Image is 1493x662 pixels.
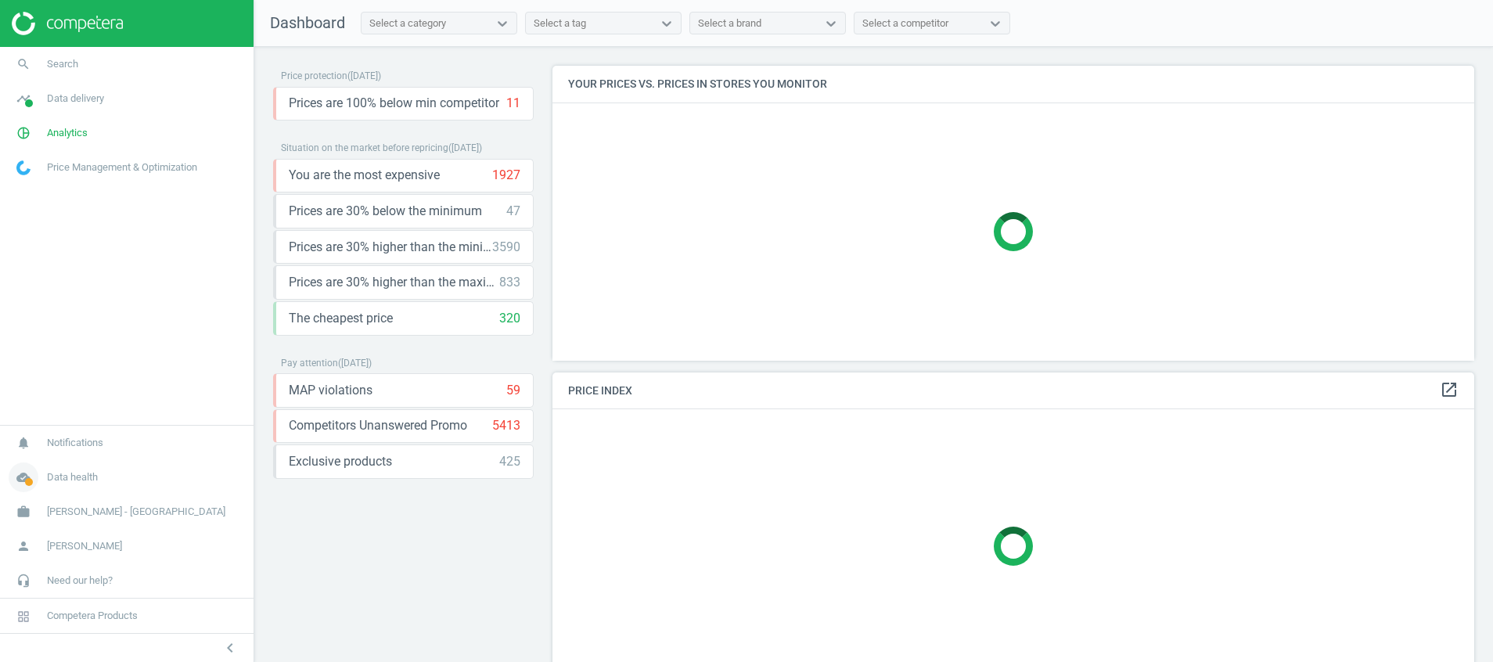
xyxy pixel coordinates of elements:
[47,92,104,106] span: Data delivery
[499,453,520,470] div: 425
[281,142,448,153] span: Situation on the market before repricing
[9,84,38,113] i: timeline
[289,274,499,291] span: Prices are 30% higher than the maximal
[289,203,482,220] span: Prices are 30% below the minimum
[9,531,38,561] i: person
[281,358,338,369] span: Pay attention
[9,497,38,527] i: work
[47,574,113,588] span: Need our help?
[47,470,98,484] span: Data health
[506,203,520,220] div: 47
[492,167,520,184] div: 1927
[552,372,1474,409] h4: Price Index
[338,358,372,369] span: ( [DATE] )
[9,462,38,492] i: cloud_done
[47,505,225,519] span: [PERSON_NAME] - [GEOGRAPHIC_DATA]
[47,609,138,623] span: Competera Products
[12,12,123,35] img: ajHJNr6hYgQAAAAASUVORK5CYII=
[552,66,1474,103] h4: Your prices vs. prices in stores you monitor
[47,57,78,71] span: Search
[9,428,38,458] i: notifications
[289,417,467,434] span: Competitors Unanswered Promo
[534,16,586,31] div: Select a tag
[1440,380,1459,399] i: open_in_new
[289,239,492,256] span: Prices are 30% higher than the minimum
[16,160,31,175] img: wGWNvw8QSZomAAAAABJRU5ErkJggg==
[499,274,520,291] div: 833
[9,566,38,595] i: headset_mic
[862,16,948,31] div: Select a competitor
[1440,380,1459,401] a: open_in_new
[270,13,345,32] span: Dashboard
[47,126,88,140] span: Analytics
[289,95,499,112] span: Prices are 100% below min competitor
[47,160,197,174] span: Price Management & Optimization
[492,239,520,256] div: 3590
[289,167,440,184] span: You are the most expensive
[448,142,482,153] span: ( [DATE] )
[506,95,520,112] div: 11
[47,539,122,553] span: [PERSON_NAME]
[221,639,239,657] i: chevron_left
[289,382,372,399] span: MAP violations
[9,49,38,79] i: search
[499,310,520,327] div: 320
[492,417,520,434] div: 5413
[47,436,103,450] span: Notifications
[506,382,520,399] div: 59
[289,453,392,470] span: Exclusive products
[347,70,381,81] span: ( [DATE] )
[289,310,393,327] span: The cheapest price
[210,638,250,658] button: chevron_left
[369,16,446,31] div: Select a category
[698,16,761,31] div: Select a brand
[9,118,38,148] i: pie_chart_outlined
[281,70,347,81] span: Price protection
